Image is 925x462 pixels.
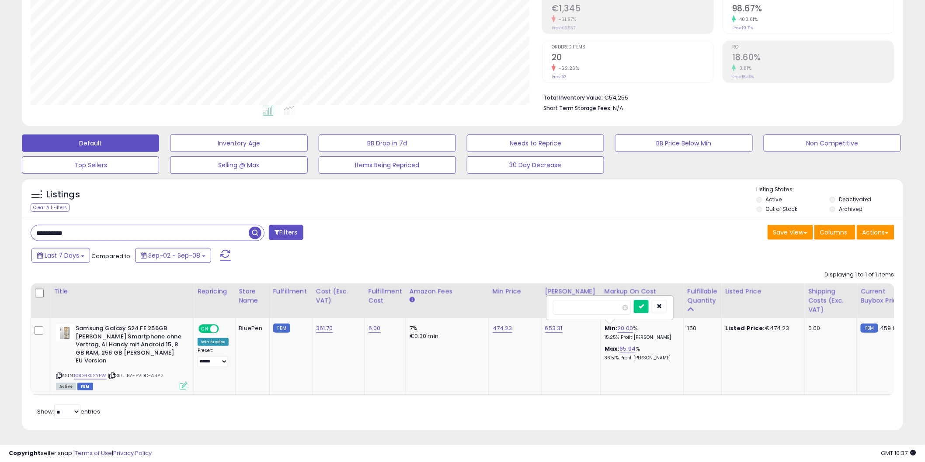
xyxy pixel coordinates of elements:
[316,287,361,305] div: Cost (Exc. VAT)
[757,186,903,194] p: Listing States:
[808,324,850,332] div: 0.00
[410,332,482,340] div: €0.30 min
[725,324,798,332] div: €474.23
[814,225,855,240] button: Columns
[543,94,603,101] b: Total Inventory Value:
[839,205,862,213] label: Archived
[9,449,41,457] strong: Copyright
[319,134,456,152] button: BB Drop in 7d
[732,3,894,15] h2: 98.67%
[54,287,190,296] div: Title
[545,324,563,333] a: 653.31
[552,3,713,15] h2: €1,345
[410,287,485,296] div: Amazon Fees
[76,324,182,367] b: Samsung Galaxy S24 FE 256GB [PERSON_NAME] Smartphone ohne Vertrag, AI Handy mit Android 15, 8 GB ...
[56,324,73,342] img: 31BV-W47qHL._SL40_.jpg
[273,287,309,296] div: Fulfillment
[688,287,718,305] div: Fulfillable Quantity
[56,383,76,390] span: All listings currently available for purchase on Amazon
[618,324,633,333] a: 20.00
[605,345,620,353] b: Max:
[113,449,152,457] a: Privacy Policy
[46,189,80,201] h5: Listings
[543,92,888,102] li: €54,255
[861,324,878,333] small: FBM
[605,345,677,361] div: %
[9,449,152,458] div: seller snap | |
[170,134,307,152] button: Inventory Age
[108,372,163,379] span: | SKU: BZ-PVDD-A3Y2
[732,52,894,64] h2: 18.60%
[74,372,107,379] a: B0DHKKSYPW
[543,104,612,112] b: Short Term Storage Fees:
[605,355,677,361] p: 36.51% Profit [PERSON_NAME]
[369,287,402,305] div: Fulfillment Cost
[545,287,597,296] div: [PERSON_NAME]
[410,296,415,304] small: Amazon Fees.
[467,134,604,152] button: Needs to Reprice
[170,156,307,174] button: Selling @ Max
[820,228,848,237] span: Columns
[369,324,381,333] a: 6.00
[861,287,906,305] div: Current Buybox Price
[613,104,623,112] span: N/A
[493,324,512,333] a: 474.23
[199,325,210,333] span: ON
[825,271,894,279] div: Displaying 1 to 1 of 1 items
[135,248,211,263] button: Sep-02 - Sep-08
[148,251,200,260] span: Sep-02 - Sep-08
[725,324,765,332] b: Listed Price:
[556,16,577,23] small: -61.97%
[198,338,229,346] div: Win BuyBox
[605,287,680,296] div: Markup on Cost
[269,225,303,240] button: Filters
[75,449,112,457] a: Terms of Use
[37,407,100,416] span: Show: entries
[732,25,753,31] small: Prev: 19.71%
[56,324,187,389] div: ASIN:
[601,283,684,318] th: The percentage added to the cost of goods (COGS) that forms the calculator for Min & Max prices.
[316,324,333,333] a: 361.70
[688,324,715,332] div: 150
[239,324,263,332] div: BluePen
[552,52,713,64] h2: 20
[493,287,538,296] div: Min Price
[857,225,894,240] button: Actions
[552,74,567,79] small: Prev: 53
[22,134,159,152] button: Default
[552,45,713,50] span: Ordered Items
[732,45,894,50] span: ROI
[556,65,579,72] small: -62.26%
[273,324,290,333] small: FBM
[198,287,232,296] div: Repricing
[410,324,482,332] div: 7%
[725,287,801,296] div: Listed Price
[77,383,93,390] span: FBM
[615,134,752,152] button: BB Price Below Min
[198,348,229,367] div: Preset:
[45,251,79,260] span: Last 7 Days
[22,156,159,174] button: Top Sellers
[766,205,798,213] label: Out of Stock
[839,196,872,203] label: Deactivated
[766,196,782,203] label: Active
[31,248,90,263] button: Last 7 Days
[881,449,916,457] span: 2025-09-16 10:37 GMT
[880,324,900,332] span: 459.99
[768,225,813,240] button: Save View
[605,324,618,332] b: Min:
[764,134,901,152] button: Non Competitive
[732,74,754,79] small: Prev: 18.45%
[319,156,456,174] button: Items Being Repriced
[620,345,636,353] a: 65.94
[467,156,604,174] button: 30 Day Decrease
[31,203,70,212] div: Clear All Filters
[91,252,132,260] span: Compared to:
[605,324,677,341] div: %
[218,325,232,333] span: OFF
[552,25,575,31] small: Prev: €3,537
[736,65,752,72] small: 0.81%
[605,334,677,341] p: 15.25% Profit [PERSON_NAME]
[808,287,853,314] div: Shipping Costs (Exc. VAT)
[736,16,758,23] small: 400.61%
